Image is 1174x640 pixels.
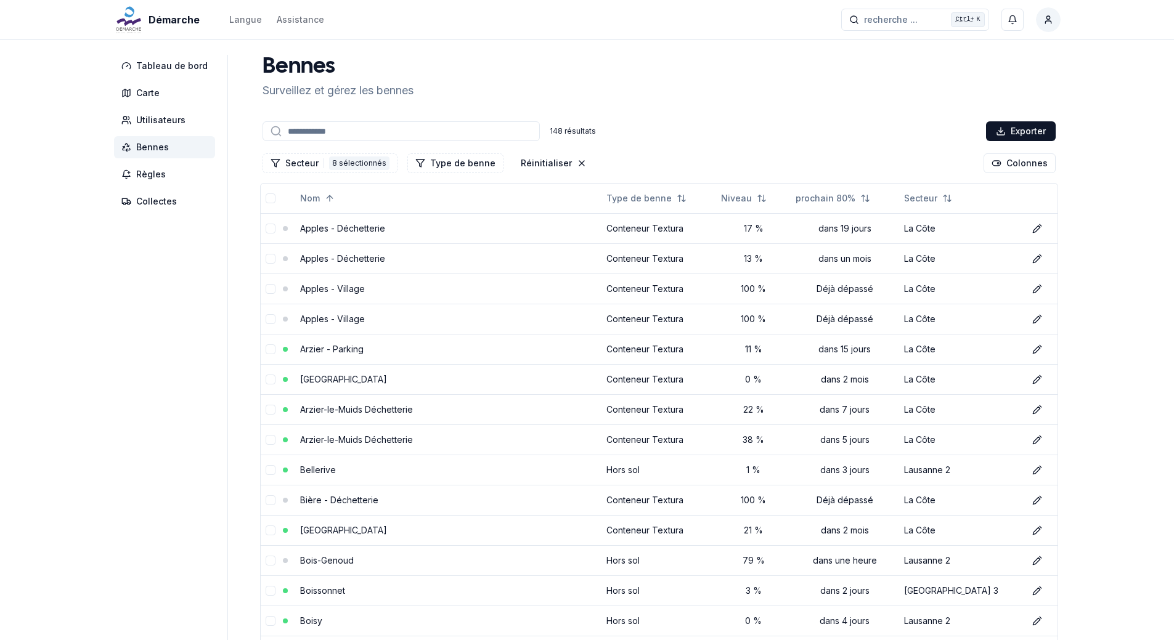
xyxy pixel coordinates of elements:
[721,283,786,295] div: 100 %
[266,314,275,324] button: select-row
[300,585,345,596] a: Boissonnet
[300,283,365,294] a: Apples - Village
[899,334,1022,364] td: La Côte
[899,455,1022,485] td: Lausanne 2
[599,188,694,208] button: Not sorted. Click to sort ascending.
[796,373,894,386] div: dans 2 mois
[601,213,717,243] td: Conteneur Textura
[601,364,717,394] td: Conteneur Textura
[721,524,786,537] div: 21 %
[136,60,208,72] span: Tableau de bord
[266,224,275,233] button: select-row
[601,304,717,334] td: Conteneur Textura
[136,168,166,180] span: Règles
[329,156,389,170] div: 8 sélectionnés
[721,253,786,265] div: 13 %
[266,616,275,626] button: select-row
[300,464,336,475] a: Bellerive
[899,485,1022,515] td: La Côte
[796,524,894,537] div: dans 2 mois
[300,404,413,415] a: Arzier-le-Muids Déchetterie
[136,114,185,126] span: Utilisateurs
[300,495,378,505] a: Bière - Déchetterie
[550,126,596,136] div: 148 résultats
[149,12,200,27] span: Démarche
[114,109,220,131] a: Utilisateurs
[300,344,364,354] a: Arzier - Parking
[721,494,786,506] div: 100 %
[796,283,894,295] div: Déjà dépassé
[899,515,1022,545] td: La Côte
[114,55,220,77] a: Tableau de bord
[601,545,717,575] td: Hors sol
[601,394,717,424] td: Conteneur Textura
[899,545,1022,575] td: Lausanne 2
[266,435,275,445] button: select-row
[300,192,320,205] span: Nom
[721,192,752,205] span: Niveau
[266,344,275,354] button: select-row
[796,403,894,416] div: dans 7 jours
[266,586,275,596] button: select-row
[601,424,717,455] td: Conteneur Textura
[899,213,1022,243] td: La Côte
[277,12,324,27] a: Assistance
[899,273,1022,304] td: La Côte
[899,243,1022,273] td: La Côte
[721,313,786,325] div: 100 %
[300,555,354,565] a: Bois-Genoud
[796,192,855,205] span: prochain 80%
[899,304,1022,334] td: La Côte
[721,464,786,476] div: 1 %
[986,121,1056,141] div: Exporter
[601,455,717,485] td: Hors sol
[796,494,894,506] div: Déjà dépassé
[601,606,717,636] td: Hors sol
[293,188,342,208] button: Sorted ascending. Click to sort descending.
[300,374,387,384] a: [GEOGRAPHIC_DATA]
[796,253,894,265] div: dans un mois
[300,253,385,264] a: Apples - Déchetterie
[266,556,275,565] button: select-row
[796,554,894,567] div: dans une heure
[796,343,894,355] div: dans 15 jours
[721,554,786,567] div: 79 %
[601,515,717,545] td: Conteneur Textura
[904,192,937,205] span: Secteur
[266,525,275,535] button: select-row
[300,223,385,233] a: Apples - Déchetterie
[263,153,397,173] button: Filtrer les lignes
[300,314,365,324] a: Apples - Village
[407,153,503,173] button: Filtrer les lignes
[721,585,786,597] div: 3 %
[601,485,717,515] td: Conteneur Textura
[266,284,275,294] button: select-row
[796,313,894,325] div: Déjà dépassé
[899,424,1022,455] td: La Côte
[899,575,1022,606] td: [GEOGRAPHIC_DATA] 3
[114,82,220,104] a: Carte
[300,434,413,445] a: Arzier-le-Muids Déchetterie
[796,615,894,627] div: dans 4 jours
[796,464,894,476] div: dans 3 jours
[266,193,275,203] button: select-all
[266,254,275,264] button: select-row
[263,55,414,79] h1: Bennes
[984,153,1056,173] button: Cocher les colonnes
[606,192,672,205] span: Type de benne
[796,222,894,235] div: dans 19 jours
[266,405,275,415] button: select-row
[601,243,717,273] td: Conteneur Textura
[721,222,786,235] div: 17 %
[899,364,1022,394] td: La Côte
[714,188,774,208] button: Not sorted. Click to sort ascending.
[721,403,786,416] div: 22 %
[114,136,220,158] a: Bennes
[899,606,1022,636] td: Lausanne 2
[136,87,160,99] span: Carte
[796,585,894,597] div: dans 2 jours
[266,495,275,505] button: select-row
[721,343,786,355] div: 11 %
[136,195,177,208] span: Collectes
[601,273,717,304] td: Conteneur Textura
